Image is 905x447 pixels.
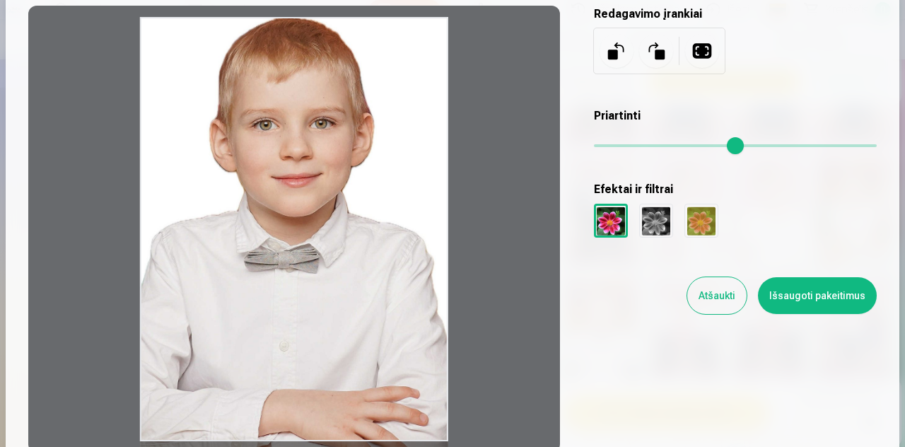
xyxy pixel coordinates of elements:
h5: Redagavimo įrankiai [594,6,877,23]
div: Originalas [594,204,628,238]
h5: Efektai ir filtrai [594,181,877,198]
div: Sepija [684,204,718,238]
h5: Priartinti [594,108,877,124]
div: Juoda-balta [639,204,673,238]
button: Išsaugoti pakeitimus [758,277,877,314]
button: Atšaukti [687,277,747,314]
